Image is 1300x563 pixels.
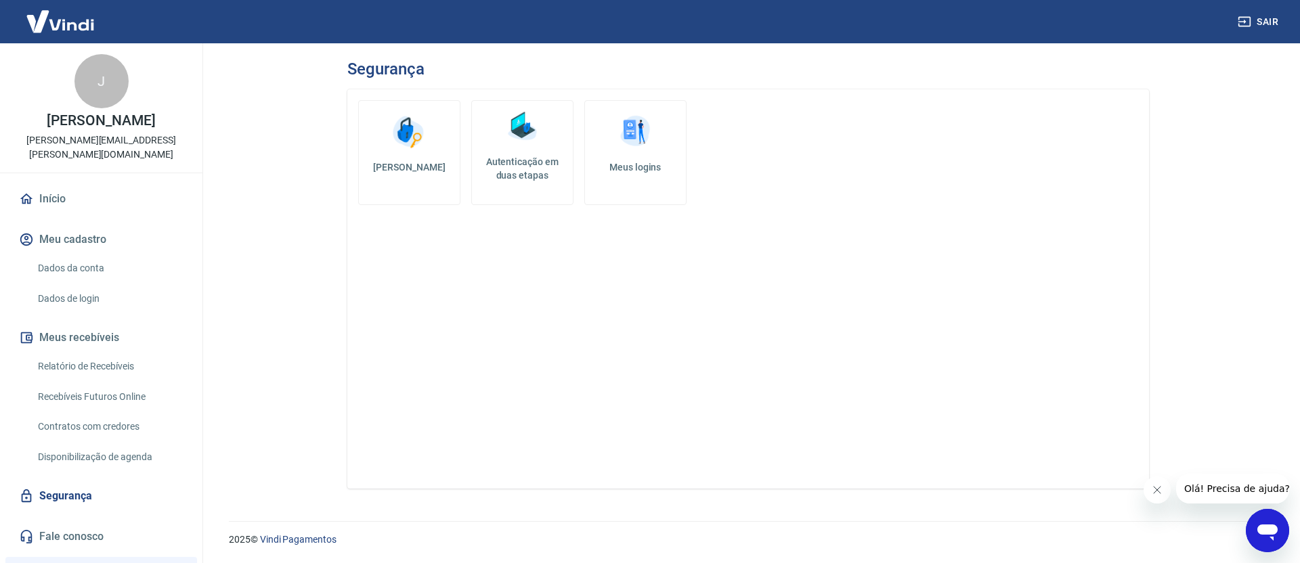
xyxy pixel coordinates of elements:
h5: [PERSON_NAME] [370,160,449,174]
h5: Meus logins [596,160,675,174]
a: Segurança [16,481,186,511]
iframe: Mensagem da empresa [1176,474,1289,503]
a: Vindi Pagamentos [260,534,337,545]
img: Alterar senha [389,112,429,152]
a: Disponibilização de agenda [32,443,186,471]
span: Olá! Precisa de ajuda? [8,9,114,20]
p: [PERSON_NAME][EMAIL_ADDRESS][PERSON_NAME][DOMAIN_NAME] [11,133,192,162]
h3: Segurança [347,60,424,78]
a: [PERSON_NAME] [358,100,460,205]
button: Meu cadastro [16,225,186,254]
a: Contratos com credores [32,413,186,441]
div: J [74,54,129,108]
a: Dados da conta [32,254,186,282]
a: Autenticação em duas etapas [471,100,573,205]
iframe: Fechar mensagem [1144,476,1171,503]
img: Meus logins [615,112,655,152]
p: [PERSON_NAME] [47,114,155,128]
img: Vindi [16,1,104,42]
a: Meus logins [584,100,687,205]
a: Relatório de Recebíveis [32,353,186,380]
a: Dados de login [32,285,186,313]
p: 2025 © [229,533,1267,547]
button: Meus recebíveis [16,323,186,353]
h5: Autenticação em duas etapas [477,155,567,182]
a: Fale conosco [16,522,186,551]
iframe: Botão para abrir a janela de mensagens [1246,509,1289,552]
a: Recebíveis Futuros Online [32,383,186,411]
a: Início [16,184,186,214]
button: Sair [1235,9,1284,35]
img: Autenticação em duas etapas [502,106,542,147]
